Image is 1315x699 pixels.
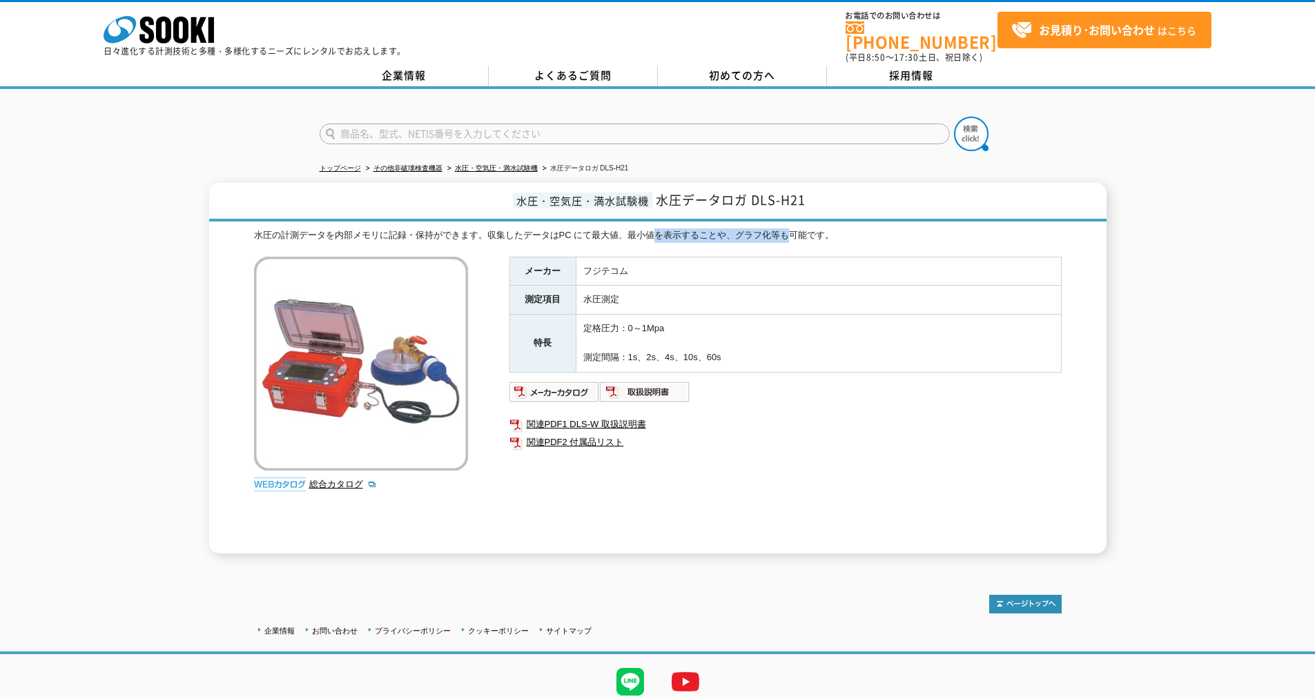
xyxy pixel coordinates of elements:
a: 企業情報 [320,66,489,86]
a: トップページ [320,164,361,172]
a: サイトマップ [546,627,592,635]
img: webカタログ [254,478,306,491]
a: 取扱説明書 [600,390,690,400]
a: 初めての方へ [658,66,827,86]
td: 水圧測定 [576,286,1061,315]
a: プライバシーポリシー [375,627,451,635]
a: よくあるご質問 [489,66,658,86]
th: 特長 [509,315,576,372]
a: メーカーカタログ [509,390,600,400]
a: 総合カタログ [309,479,377,489]
img: トップページへ [989,595,1062,613]
img: 水圧データロガ DLS-H21 [254,257,468,471]
a: クッキーポリシー [468,627,529,635]
a: その他非破壊検査機器 [373,164,442,172]
li: 水圧データロガ DLS-H21 [540,161,629,176]
a: 採用情報 [827,66,996,86]
a: お問い合わせ [312,627,358,635]
th: メーカー [509,257,576,286]
strong: お見積り･お問い合わせ [1039,21,1155,38]
span: 17:30 [894,51,919,63]
div: 水圧の計測データを内部メモリに記録・保持ができます。収集したデータはPC にて最大値、最小値を表示することや、グラフ化等も可能です。 [254,228,1062,243]
span: 初めての方へ [709,68,775,83]
img: btn_search.png [954,117,988,151]
span: はこちら [1011,20,1196,41]
img: メーカーカタログ [509,381,600,403]
p: 日々進化する計測技術と多種・多様化するニーズにレンタルでお応えします。 [104,47,406,55]
input: 商品名、型式、NETIS番号を入力してください [320,124,950,144]
img: 取扱説明書 [600,381,690,403]
a: 関連PDF2 付属品リスト [509,433,1062,451]
span: 水圧データロガ DLS-H21 [656,190,806,209]
a: 企業情報 [264,627,295,635]
a: 関連PDF1 DLS-W 取扱説明書 [509,415,1062,433]
a: 水圧・空気圧・満水試験機 [455,164,538,172]
span: お電話でのお問い合わせは [846,12,997,20]
a: [PHONE_NUMBER] [846,21,997,50]
span: 8:50 [866,51,886,63]
span: 水圧・空気圧・満水試験機 [513,193,652,208]
th: 測定項目 [509,286,576,315]
a: お見積り･お問い合わせはこちら [997,12,1211,48]
td: フジテコム [576,257,1061,286]
span: (平日 ～ 土日、祝日除く) [846,51,982,63]
td: 定格圧力：0～1Mpa 測定間隔：1s、2s、4s、10s、60s [576,315,1061,372]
